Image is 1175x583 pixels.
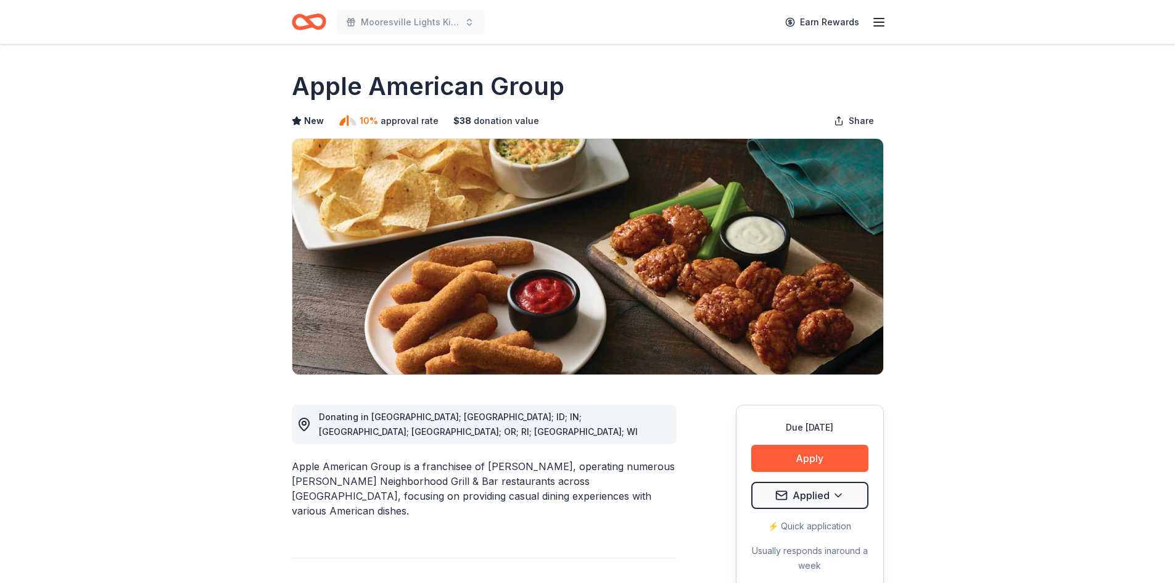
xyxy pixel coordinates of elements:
[751,519,868,534] div: ⚡️ Quick application
[778,11,867,33] a: Earn Rewards
[474,114,539,128] span: donation value
[304,114,324,128] span: New
[292,139,883,374] img: Image for Apple American Group
[849,114,874,128] span: Share
[292,459,677,518] div: Apple American Group is a franchisee of [PERSON_NAME], operating numerous [PERSON_NAME] Neighborh...
[381,114,439,128] span: approval rate
[751,482,868,509] button: Applied
[292,69,564,104] h1: Apple American Group
[453,114,471,128] span: $ 38
[292,7,326,36] a: Home
[360,114,378,128] span: 10%
[751,544,868,573] div: Usually responds in around a week
[319,411,638,437] span: Donating in [GEOGRAPHIC_DATA]; [GEOGRAPHIC_DATA]; ID; IN; [GEOGRAPHIC_DATA]; [GEOGRAPHIC_DATA]; O...
[751,445,868,472] button: Apply
[793,487,830,503] span: Applied
[336,10,484,35] button: Mooresville Lights Kickoff Fundraiser
[361,15,460,30] span: Mooresville Lights Kickoff Fundraiser
[751,420,868,435] div: Due [DATE]
[824,109,884,133] button: Share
